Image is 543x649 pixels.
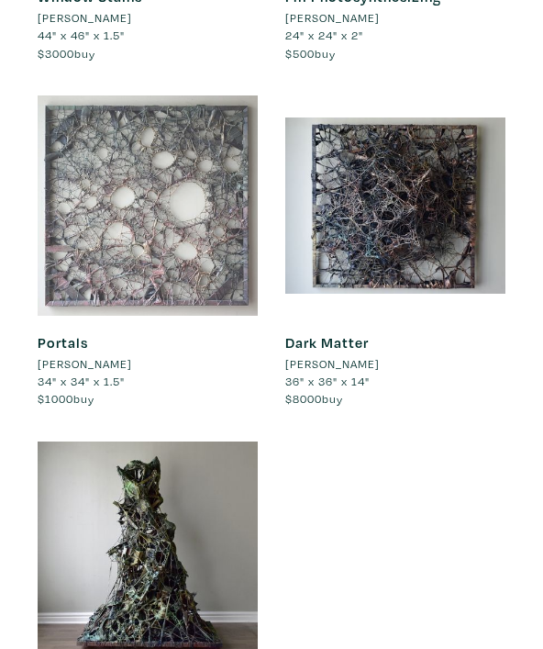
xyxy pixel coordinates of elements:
span: buy [38,391,94,406]
span: buy [285,391,343,406]
a: Dark Matter [285,333,369,352]
span: $500 [285,46,315,61]
a: [PERSON_NAME] [285,355,505,373]
span: buy [38,46,95,61]
a: [PERSON_NAME] [38,9,258,27]
span: $1000 [38,391,73,406]
a: [PERSON_NAME] [38,355,258,373]
li: [PERSON_NAME] [38,9,132,27]
li: [PERSON_NAME] [38,355,132,373]
li: [PERSON_NAME] [285,9,380,27]
span: 36" x 36" x 14" [285,374,370,388]
a: Portals [38,333,88,352]
li: [PERSON_NAME] [285,355,380,373]
span: 34" x 34" x 1.5" [38,374,125,388]
span: $3000 [38,46,74,61]
span: $8000 [285,391,322,406]
span: 44" x 46" x 1.5" [38,28,125,42]
span: 24" x 24" x 2" [285,28,363,42]
a: [PERSON_NAME] [285,9,505,27]
span: buy [285,46,336,61]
